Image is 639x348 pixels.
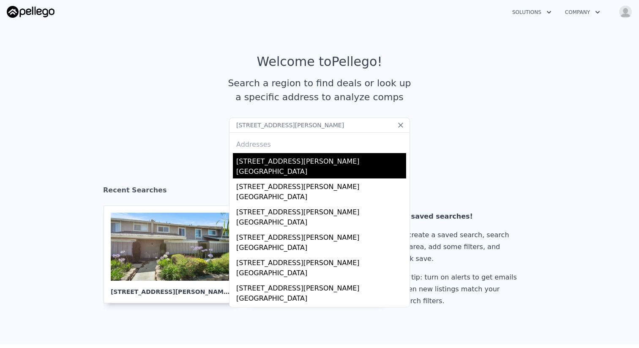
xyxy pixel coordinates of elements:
div: [GEOGRAPHIC_DATA] [236,217,406,229]
div: [GEOGRAPHIC_DATA] [236,167,406,178]
div: [STREET_ADDRESS][PERSON_NAME] [236,229,406,243]
div: [STREET_ADDRESS][PERSON_NAME] [236,305,406,319]
div: [GEOGRAPHIC_DATA] [236,243,406,255]
div: [STREET_ADDRESS][PERSON_NAME] [236,153,406,167]
div: Addresses [233,133,406,153]
div: No saved searches! [399,211,520,222]
div: [STREET_ADDRESS][PERSON_NAME] [236,255,406,268]
div: [GEOGRAPHIC_DATA] [236,268,406,280]
div: Pro tip: turn on alerts to get emails when new listings match your search filters. [399,271,520,307]
button: Solutions [505,5,558,20]
div: [STREET_ADDRESS][PERSON_NAME] [236,178,406,192]
div: [STREET_ADDRESS][PERSON_NAME] [236,204,406,217]
div: Search a region to find deals or look up a specific address to analyze comps [225,76,414,104]
img: Pellego [7,6,55,18]
div: [GEOGRAPHIC_DATA] [236,192,406,204]
div: [STREET_ADDRESS][PERSON_NAME] , [GEOGRAPHIC_DATA] [111,281,232,296]
input: Search an address or region... [229,118,410,133]
div: To create a saved search, search an area, add some filters, and click save. [399,229,520,265]
div: [GEOGRAPHIC_DATA] [236,293,406,305]
a: [STREET_ADDRESS][PERSON_NAME], [GEOGRAPHIC_DATA] [104,206,246,303]
img: avatar [619,5,632,19]
div: Welcome to Pellego ! [257,54,382,69]
div: Recent Searches [103,178,536,206]
div: [STREET_ADDRESS][PERSON_NAME] [236,280,406,293]
button: Company [558,5,607,20]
